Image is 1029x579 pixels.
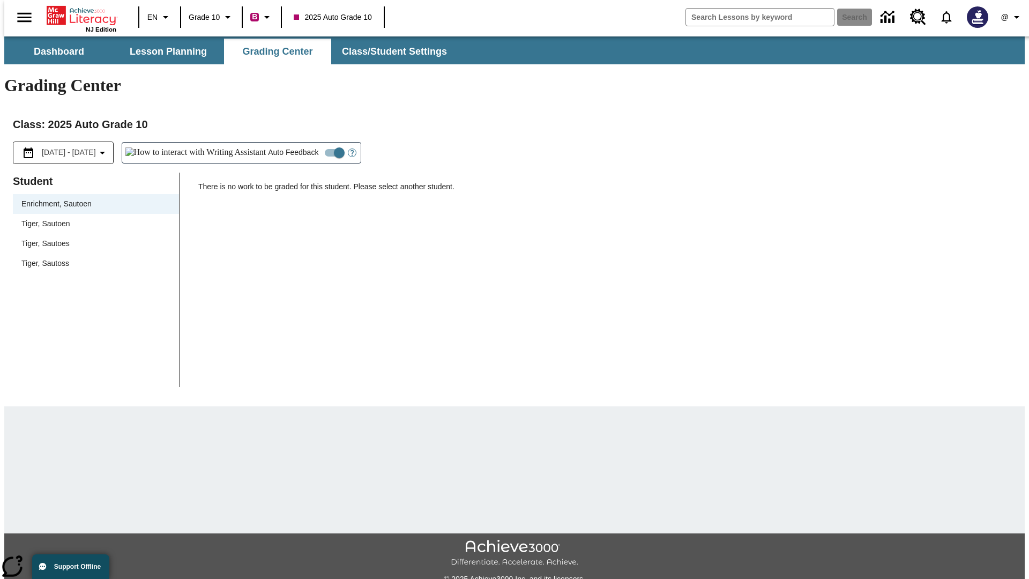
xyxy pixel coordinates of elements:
[686,9,834,26] input: search field
[47,4,116,33] div: Home
[333,39,456,64] button: Class/Student Settings
[242,46,312,58] span: Grading Center
[9,2,40,33] button: Open side menu
[96,146,109,159] svg: Collapse Date Range Filter
[54,563,101,570] span: Support Offline
[294,12,371,23] span: 2025 Auto Grade 10
[184,8,238,27] button: Grade: Grade 10, Select a grade
[34,46,84,58] span: Dashboard
[143,8,177,27] button: Language: EN, Select a language
[125,147,266,158] img: How to interact with Writing Assistant
[995,8,1029,27] button: Profile/Settings
[13,194,179,214] div: Enrichment, Sautoen
[21,238,70,249] div: Tiger, Sautoes
[224,39,331,64] button: Grading Center
[5,39,113,64] button: Dashboard
[130,46,207,58] span: Lesson Planning
[13,254,179,273] div: Tiger, Sautoss
[147,12,158,23] span: EN
[21,218,70,229] div: Tiger, Sautoen
[47,5,116,26] a: Home
[13,173,179,190] p: Student
[32,554,109,579] button: Support Offline
[42,147,96,158] span: [DATE] - [DATE]
[21,198,92,210] div: Enrichment, Sautoen
[13,234,179,254] div: Tiger, Sautoes
[189,12,220,23] span: Grade 10
[4,39,457,64] div: SubNavbar
[115,39,222,64] button: Lesson Planning
[246,8,278,27] button: Boost Class color is violet red. Change class color
[21,258,69,269] div: Tiger, Sautoss
[967,6,988,28] img: Avatar
[451,540,578,567] img: Achieve3000 Differentiate Accelerate Achieve
[960,3,995,31] button: Select a new avatar
[344,143,361,163] button: Open Help for Writing Assistant
[933,3,960,31] a: Notifications
[13,116,1016,133] h2: Class : 2025 Auto Grade 10
[4,36,1025,64] div: SubNavbar
[18,146,109,159] button: Select the date range menu item
[198,181,1016,201] p: There is no work to be graded for this student. Please select another student.
[86,26,116,33] span: NJ Edition
[1001,12,1008,23] span: @
[4,76,1025,95] h1: Grading Center
[874,3,904,32] a: Data Center
[13,214,179,234] div: Tiger, Sautoen
[252,10,257,24] span: B
[342,46,447,58] span: Class/Student Settings
[904,3,933,32] a: Resource Center, Will open in new tab
[268,147,318,158] span: Auto Feedback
